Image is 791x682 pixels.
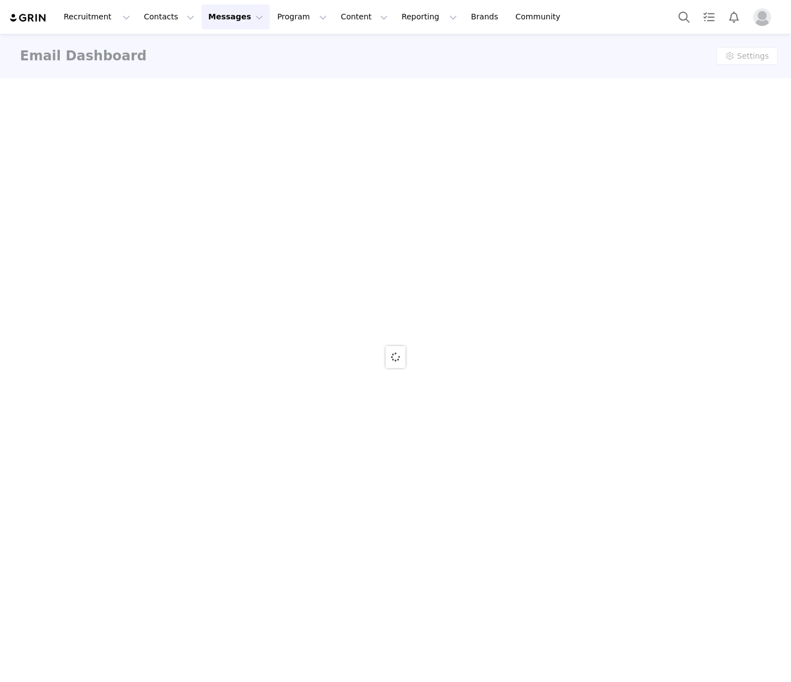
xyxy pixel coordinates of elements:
img: placeholder-profile.jpg [753,8,771,26]
img: grin logo [9,13,48,23]
button: Reporting [395,4,464,29]
button: Messages [202,4,270,29]
button: Notifications [722,4,746,29]
a: Tasks [697,4,721,29]
button: Profile [747,8,782,26]
button: Contacts [137,4,201,29]
button: Content [334,4,394,29]
button: Program [270,4,333,29]
button: Recruitment [57,4,137,29]
a: Community [509,4,572,29]
a: Brands [464,4,508,29]
button: Search [672,4,696,29]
